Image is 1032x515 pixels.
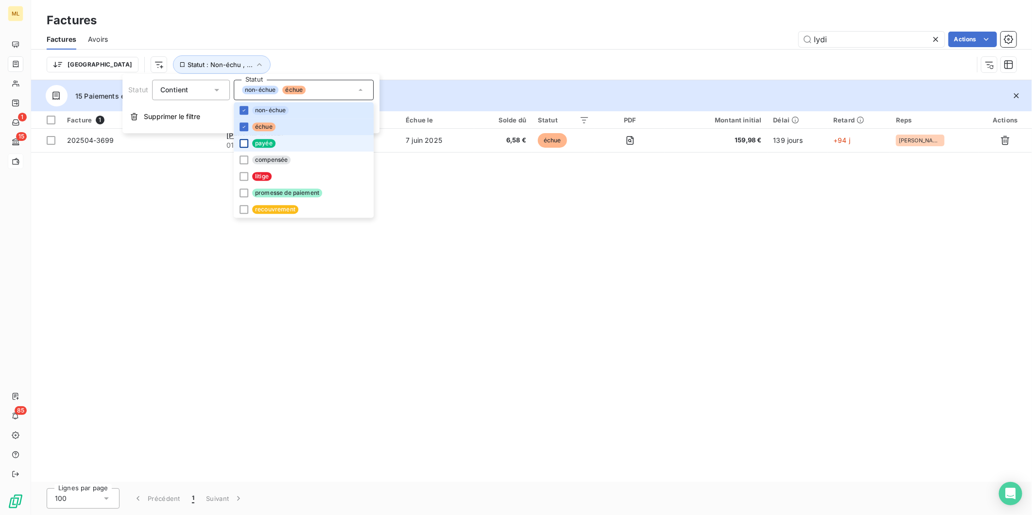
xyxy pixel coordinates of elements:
[18,113,27,121] span: 1
[200,488,249,509] button: Suivant
[999,482,1022,505] div: Open Intercom Messenger
[774,116,822,124] div: Délai
[47,34,76,44] span: Factures
[186,488,200,509] button: 1
[67,136,114,144] span: 202504-3699
[55,494,67,503] span: 100
[96,116,104,124] span: 1
[15,406,27,415] span: 85
[226,140,315,150] span: 01PODOSS
[122,106,379,127] button: Supprimer le filtre
[16,132,27,141] span: 15
[538,116,589,124] div: Statut
[984,116,1026,124] div: Actions
[75,91,154,101] span: 15 Paiements en attente
[252,155,291,164] span: compensée
[833,116,884,124] div: Retard
[252,106,289,115] span: non-échue
[8,6,23,21] div: ML
[188,61,253,69] span: Statut : Non-échu , ...
[252,172,272,181] span: litige
[128,86,148,94] span: Statut
[538,133,567,148] span: échue
[282,86,306,94] span: échue
[47,12,97,29] h3: Factures
[226,131,283,139] span: [PERSON_NAME]
[252,189,322,197] span: promesse de paiement
[406,116,468,124] div: Échue le
[144,112,200,121] span: Supprimer le filtre
[948,32,997,47] button: Actions
[601,116,659,124] div: PDF
[899,137,942,143] span: [PERSON_NAME]
[173,55,271,74] button: Statut : Non-échu , ...
[127,488,186,509] button: Précédent
[67,116,92,124] span: Facture
[400,129,474,152] td: 7 juin 2025
[896,116,973,124] div: Reps
[671,136,761,145] span: 159,98 €
[242,86,278,94] span: non-échue
[192,494,194,503] span: 1
[252,139,275,148] span: payée
[47,57,138,72] button: [GEOGRAPHIC_DATA]
[768,129,828,152] td: 139 jours
[8,494,23,509] img: Logo LeanPay
[480,116,526,124] div: Solde dû
[671,116,761,124] div: Montant initial
[88,34,108,44] span: Avoirs
[160,86,188,94] span: Contient
[799,32,945,47] input: Rechercher
[480,136,526,145] span: 6,58 €
[252,205,298,214] span: recouvrement
[833,136,850,144] span: +94 j
[252,122,275,131] span: échue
